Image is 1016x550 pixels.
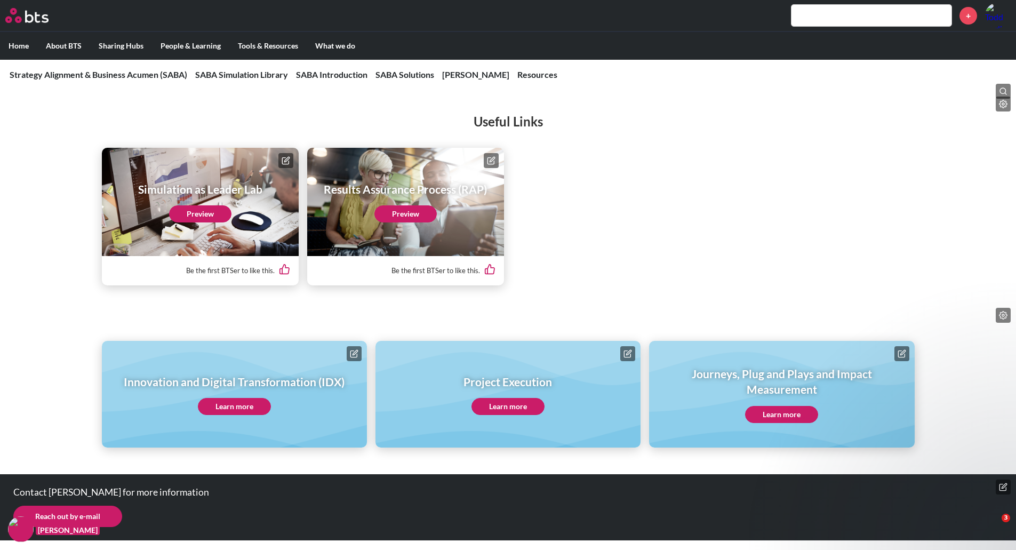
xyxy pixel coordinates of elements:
a: [PERSON_NAME] [442,69,509,79]
label: About BTS [37,32,90,60]
label: Tools & Resources [229,32,307,60]
label: What we do [307,32,364,60]
a: Resources [517,69,557,79]
img: Todd Ehrlich [985,3,1011,28]
span: 3 [1002,514,1010,522]
a: Preview [169,205,231,222]
a: SABA Solutions [375,69,434,79]
a: SABA Introduction [296,69,367,79]
a: Strategy Alignment & Business Acumen (SABA) [10,69,187,79]
button: Edit page list [996,308,1011,323]
iframe: Intercom notifications message [803,402,1016,521]
a: Learn more [471,398,545,415]
a: Profile [985,3,1011,28]
img: F [8,516,34,542]
a: Learn more [198,398,271,415]
img: BTS Logo [5,8,49,23]
button: Edit content tile [278,153,293,168]
button: Edit content list: Useful Links [996,97,1011,111]
button: Edit page tile [347,346,362,361]
button: Edit content tile [484,153,499,168]
h1: Journeys, Plug and Plays and Impact Measurement [657,366,907,397]
p: Contact [PERSON_NAME] for more information [13,488,567,497]
h1: Project Execution [463,374,552,389]
a: Preview [374,205,437,222]
h1: Simulation as Leader Lab [138,181,262,197]
label: People & Learning [152,32,229,60]
div: Be the first BTSer to like this. [316,256,495,285]
iframe: Intercom live chat [980,514,1005,539]
label: Sharing Hubs [90,32,152,60]
a: Go home [5,8,68,23]
a: SABA Simulation Library [195,69,288,79]
div: Be the first BTSer to like this. [110,256,290,285]
h1: Results Assurance Process (RAP) [324,181,487,197]
button: Edit page tile [620,346,635,361]
a: Learn more [745,406,818,423]
figcaption: [PERSON_NAME] [36,523,100,536]
a: + [959,7,977,25]
button: Edit page tile [894,346,909,361]
a: Reach out by e-mail [13,506,122,527]
h1: Innovation and Digital Transformation (IDX) [124,374,345,389]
